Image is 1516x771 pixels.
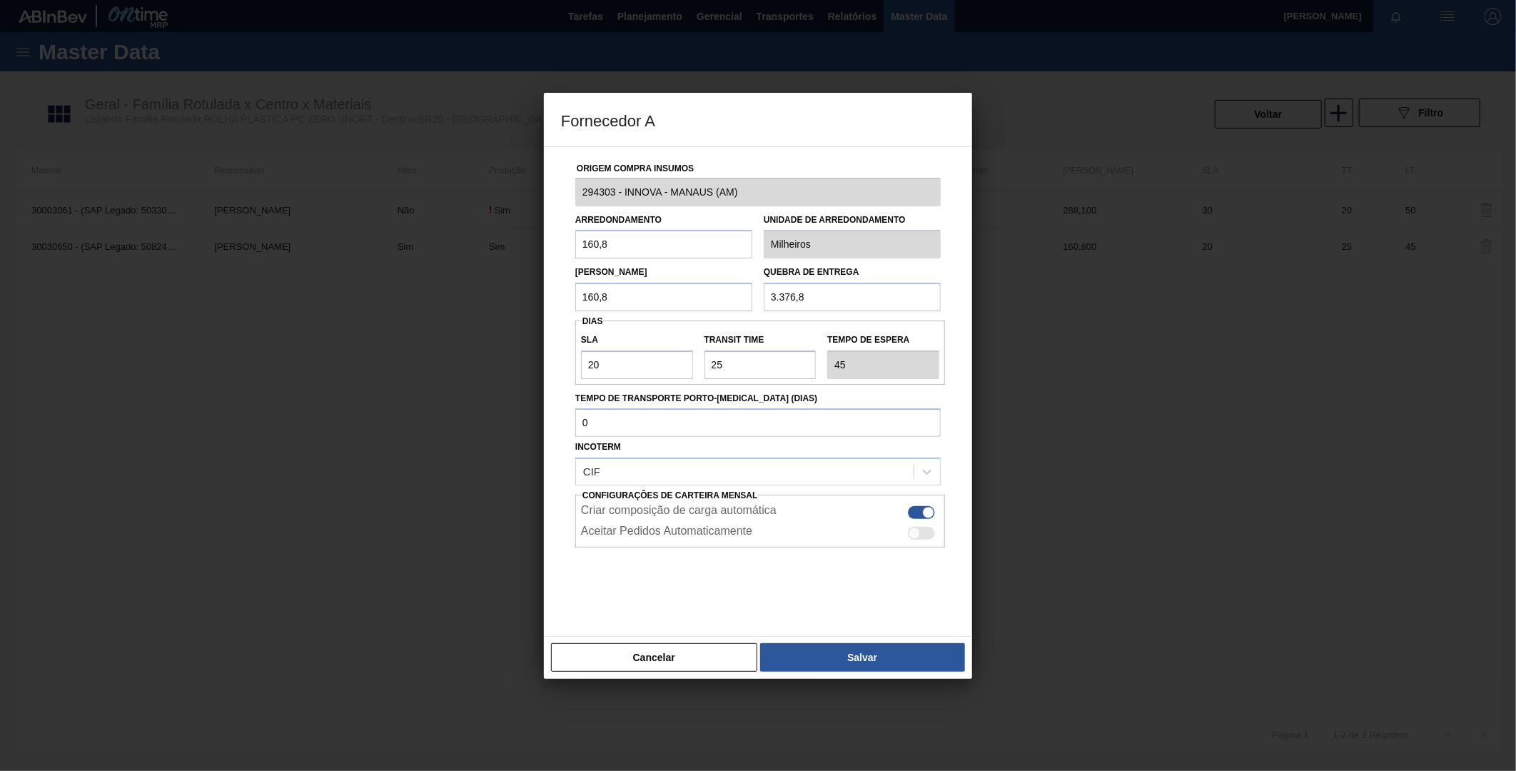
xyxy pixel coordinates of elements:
button: Cancelar [551,643,757,672]
label: [PERSON_NAME] [575,267,647,277]
label: Criar composição de carga automática [581,504,777,521]
label: Incoterm [575,442,621,452]
span: Configurações de Carteira Mensal [582,490,758,500]
label: Arredondamento [575,215,662,225]
label: Unidade de arredondamento [764,210,941,231]
span: Dias [582,316,603,326]
label: Transit Time [704,330,817,351]
div: Essa configuração habilita a criação automática de composição de carga do lado do fornecedor caso... [575,500,945,521]
label: SLA [581,330,693,351]
button: Salvar [760,643,965,672]
label: Tempo de Transporte Porto-[MEDICAL_DATA] (dias) [575,388,941,409]
h3: Fornecedor A [544,93,972,147]
div: CIF [583,466,600,478]
label: Tempo de espera [827,330,939,351]
label: Aceitar Pedidos Automaticamente [581,525,752,542]
div: Essa configuração habilita aceite automático do pedido do lado do fornecedor [575,521,945,542]
label: Quebra de entrega [764,267,859,277]
label: Origem Compra Insumos [577,163,694,173]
